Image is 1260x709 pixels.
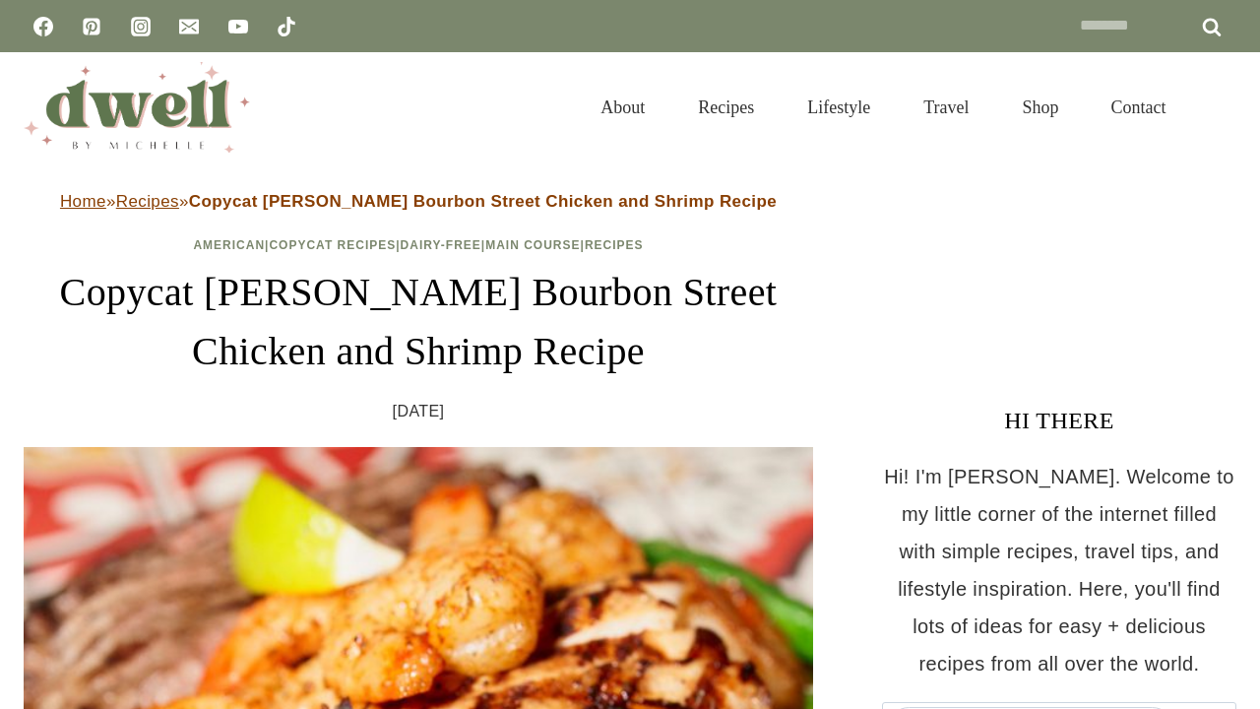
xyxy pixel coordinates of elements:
span: » » [60,192,777,211]
a: Shop [995,73,1085,142]
p: Hi! I'm [PERSON_NAME]. Welcome to my little corner of the internet filled with simple recipes, tr... [882,458,1236,682]
span: | | | | [193,238,643,252]
a: About [574,73,671,142]
strong: Copycat [PERSON_NAME] Bourbon Street Chicken and Shrimp Recipe [189,192,777,211]
a: Contact [1085,73,1193,142]
a: Home [60,192,106,211]
a: Lifestyle [781,73,897,142]
a: Dairy-Free [401,238,481,252]
a: Recipes [116,192,179,211]
a: TikTok [267,7,306,46]
a: Recipes [671,73,781,142]
a: Email [169,7,209,46]
a: Main Course [485,238,580,252]
img: DWELL by michelle [24,62,250,153]
a: YouTube [219,7,258,46]
a: Recipes [585,238,644,252]
a: Instagram [121,7,160,46]
a: Facebook [24,7,63,46]
a: American [193,238,265,252]
time: [DATE] [393,397,445,426]
h1: Copycat [PERSON_NAME] Bourbon Street Chicken and Shrimp Recipe [24,263,813,381]
h3: HI THERE [882,403,1236,438]
nav: Primary Navigation [574,73,1193,142]
a: Copycat Recipes [269,238,396,252]
a: Pinterest [72,7,111,46]
a: Travel [897,73,995,142]
button: View Search Form [1203,91,1236,124]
